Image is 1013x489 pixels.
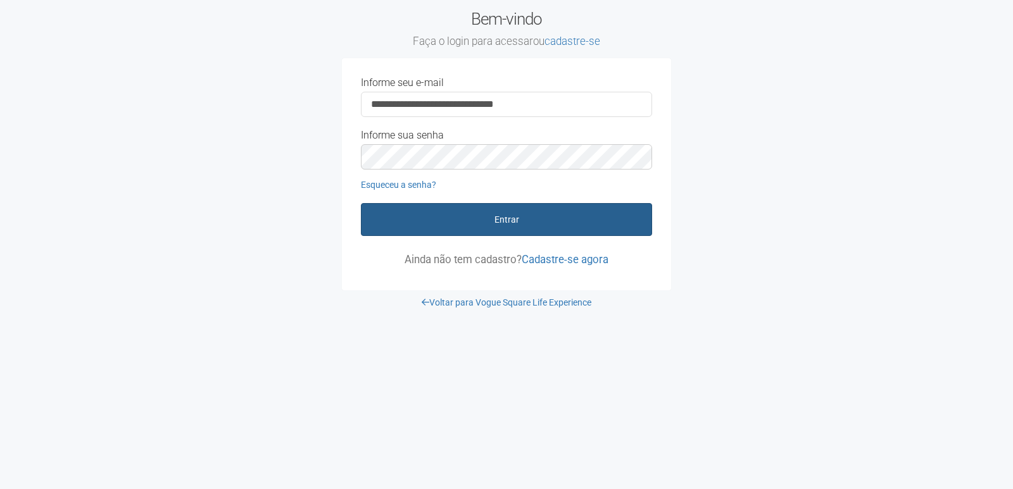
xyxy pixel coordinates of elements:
a: Esqueceu a senha? [361,180,436,190]
span: ou [533,35,600,47]
label: Informe seu e-mail [361,77,444,89]
small: Faça o login para acessar [342,35,671,49]
a: Cadastre-se agora [522,253,608,266]
h2: Bem-vindo [342,9,671,49]
label: Informe sua senha [361,130,444,141]
a: Voltar para Vogue Square Life Experience [422,297,591,307]
button: Entrar [361,203,652,236]
a: cadastre-se [544,35,600,47]
p: Ainda não tem cadastro? [361,254,652,265]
